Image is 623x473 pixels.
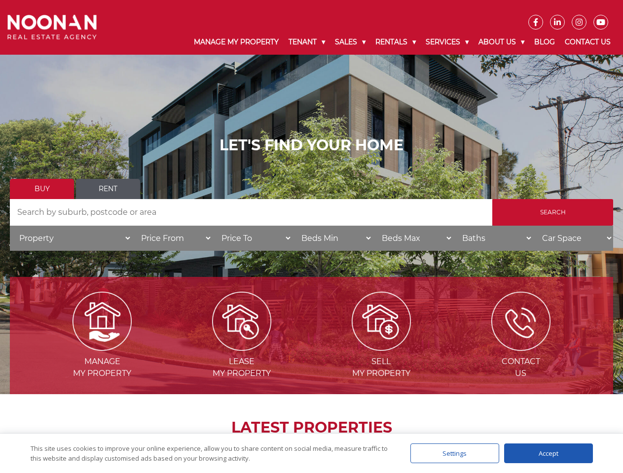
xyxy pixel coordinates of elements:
img: Lease my property [212,292,271,351]
a: Buy [10,179,74,199]
img: ICONS [491,292,550,351]
div: This site uses cookies to improve your online experience, allow you to share content on social me... [31,443,391,463]
span: Lease my Property [173,356,311,379]
span: Contact Us [452,356,589,379]
input: Search [492,199,613,226]
a: Tenant [284,30,330,55]
a: ICONS ContactUs [452,316,589,378]
h2: LATEST PROPERTIES [35,419,588,437]
a: Lease my property Leasemy Property [173,316,311,378]
img: Manage my Property [73,292,132,351]
a: Rentals [370,30,421,55]
div: Settings [410,443,499,463]
a: About Us [474,30,529,55]
span: Manage my Property [34,356,171,379]
a: Sell my property Sellmy Property [313,316,450,378]
img: Sell my property [352,292,411,351]
span: Sell my Property [313,356,450,379]
a: Blog [529,30,560,55]
img: Noonan Real Estate Agency [7,15,97,39]
input: Search by suburb, postcode or area [10,199,492,226]
div: Accept [504,443,593,463]
a: Rent [76,179,140,199]
a: Contact Us [560,30,616,55]
a: Manage my Property Managemy Property [34,316,171,378]
a: Manage My Property [189,30,284,55]
a: Sales [330,30,370,55]
a: Services [421,30,474,55]
h1: LET'S FIND YOUR HOME [10,136,613,154]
